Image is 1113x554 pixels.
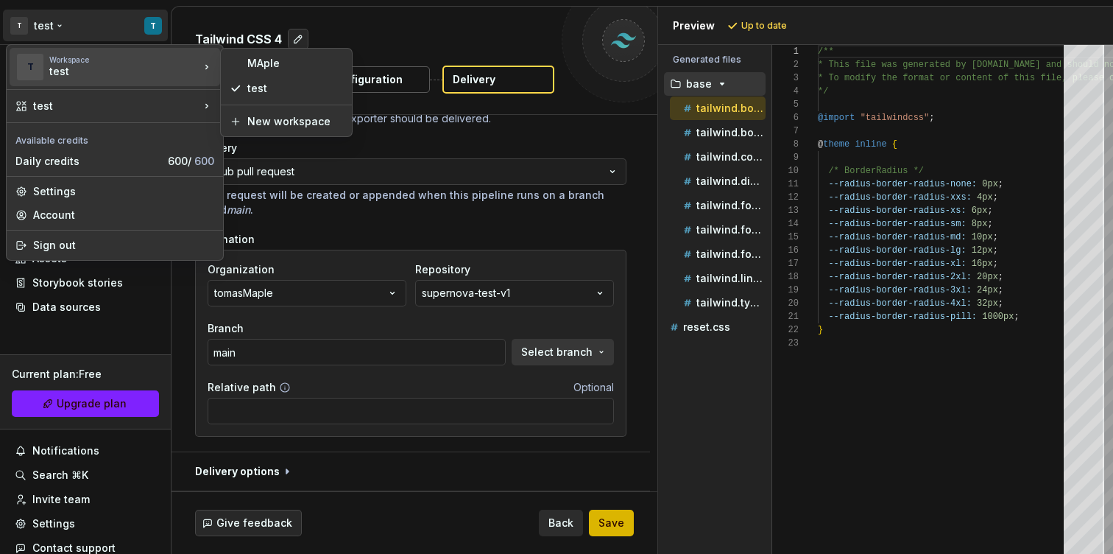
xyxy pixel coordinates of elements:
div: Available credits [10,126,220,150]
div: Sign out [33,238,214,253]
div: test [33,99,199,113]
div: Workspace [49,55,199,64]
span: 600 [194,155,214,167]
div: Settings [33,184,214,199]
div: test [247,81,343,96]
div: Daily credits [15,154,162,169]
div: MAple [247,56,343,71]
div: Account [33,208,214,222]
span: 600 / [168,155,214,167]
div: T [17,54,43,80]
div: test [49,64,174,79]
div: New workspace [247,114,343,129]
